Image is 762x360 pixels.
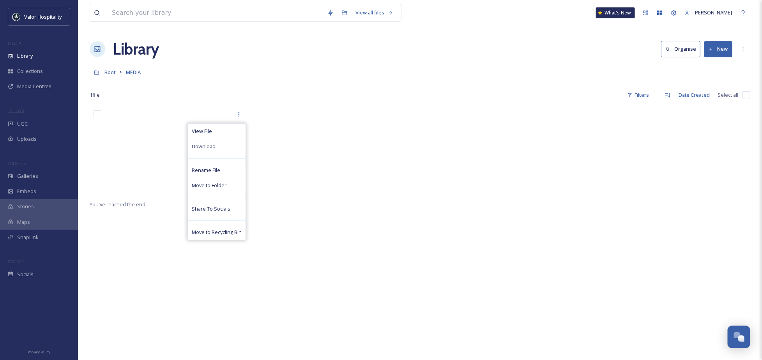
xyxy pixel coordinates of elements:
[8,160,26,166] span: WIDGETS
[192,167,220,174] span: Rename File
[8,40,21,46] span: MEDIA
[728,326,750,348] button: Open Chat
[108,4,324,21] input: Search your library
[192,128,212,135] span: View File
[17,135,37,143] span: Uploads
[675,87,714,103] div: Date Created
[12,13,20,21] img: images
[192,205,230,213] span: Share To Socials
[24,13,62,20] span: Valor Hospitality
[352,5,397,20] a: View all files
[8,259,23,264] span: SOCIALS
[17,83,51,90] span: Media Centres
[90,91,100,99] span: 1 file
[17,203,34,210] span: Stories
[17,218,30,226] span: Maps
[17,234,39,241] span: SnapLink
[17,172,38,180] span: Galleries
[718,91,739,99] span: Select all
[596,7,635,18] a: What's New
[694,9,732,16] span: [PERSON_NAME]
[17,271,34,278] span: Socials
[17,120,28,128] span: UGC
[113,37,159,61] a: Library
[661,41,704,57] a: Organise
[192,229,242,236] span: Move to Recycling Bin
[17,52,33,60] span: Library
[704,41,732,57] button: New
[126,69,141,76] span: MEDIA
[90,201,145,208] span: You've reached the end
[681,5,736,20] a: [PERSON_NAME]
[17,188,36,195] span: Embeds
[28,349,50,355] span: Privacy Policy
[8,108,25,114] span: COLLECT
[126,67,141,77] a: MEDIA
[661,41,700,57] button: Organise
[192,182,226,189] span: Move to Folder
[17,67,43,75] span: Collections
[192,143,216,150] span: Download
[90,106,248,195] video: LEAD THE WAY LAUNCH VIDEO.mov
[624,87,653,103] div: Filters
[104,67,116,77] a: Root
[104,69,116,76] span: Root
[28,347,50,356] a: Privacy Policy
